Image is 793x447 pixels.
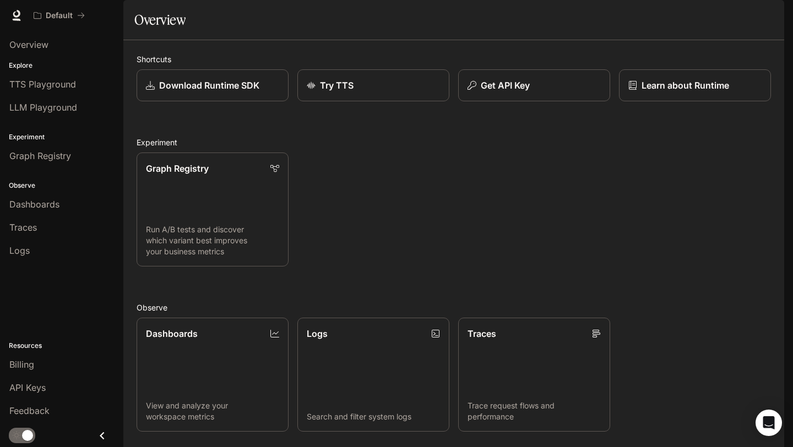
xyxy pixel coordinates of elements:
[756,410,782,436] div: Open Intercom Messenger
[642,79,729,92] p: Learn about Runtime
[481,79,530,92] p: Get API Key
[159,79,259,92] p: Download Runtime SDK
[137,152,289,266] a: Graph RegistryRun A/B tests and discover which variant best improves your business metrics
[146,327,198,340] p: Dashboards
[46,11,73,20] p: Default
[307,327,328,340] p: Logs
[146,400,279,422] p: View and analyze your workspace metrics
[468,400,601,422] p: Trace request flows and performance
[137,318,289,432] a: DashboardsView and analyze your workspace metrics
[146,162,209,175] p: Graph Registry
[468,327,496,340] p: Traces
[29,4,90,26] button: All workspaces
[297,318,449,432] a: LogsSearch and filter system logs
[137,302,771,313] h2: Observe
[146,224,279,257] p: Run A/B tests and discover which variant best improves your business metrics
[458,69,610,101] button: Get API Key
[137,69,289,101] a: Download Runtime SDK
[137,137,771,148] h2: Experiment
[320,79,354,92] p: Try TTS
[297,69,449,101] a: Try TTS
[134,9,186,31] h1: Overview
[458,318,610,432] a: TracesTrace request flows and performance
[619,69,771,101] a: Learn about Runtime
[307,411,440,422] p: Search and filter system logs
[137,53,771,65] h2: Shortcuts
